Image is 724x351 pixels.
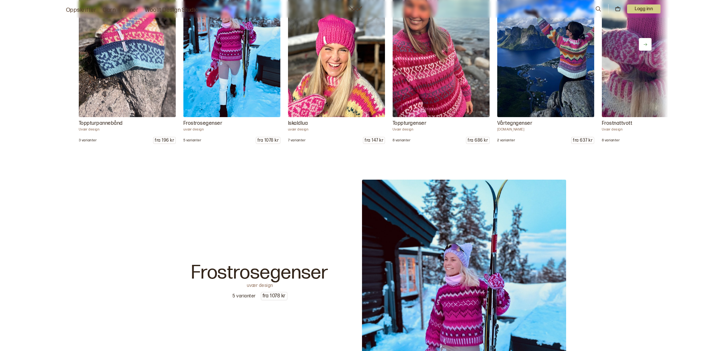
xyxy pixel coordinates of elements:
[66,6,96,15] a: Oppskrifter
[602,127,699,132] p: Uvær design
[153,137,175,144] p: fra 196 kr
[79,138,97,143] p: 3 varianter
[79,127,176,132] p: Uvær design
[393,138,410,143] p: 8 varianter
[602,138,620,143] p: 8 varianter
[247,282,273,287] p: uvær design
[627,4,661,13] p: Logg inn
[288,120,385,127] p: Iskaldlua
[466,137,489,144] p: fra 686 kr
[183,120,280,127] p: Frostrosegenser
[145,6,199,15] a: Woolit Design Studio
[349,6,362,11] a: Woolit
[183,138,201,143] p: 5 varianter
[191,263,329,282] p: Frostrosegenser
[183,127,280,132] p: uvær design
[602,120,699,127] p: Frostnattvott
[256,137,280,144] p: fra 1078 kr
[261,292,287,300] p: fra 1078 kr
[497,127,594,132] p: [DOMAIN_NAME]
[497,138,515,143] p: 2 varianter
[627,4,661,13] button: User dropdown
[122,6,138,15] a: Pinner
[233,293,255,299] p: 5 varianter
[288,127,385,132] p: uvær design
[103,6,115,15] a: Garn
[497,120,594,127] p: Vårtegngenser
[393,120,490,127] p: Toppturgenser
[363,137,385,144] p: fra 147 kr
[572,137,594,144] p: fra 637 kr
[393,127,490,132] p: Uvær design
[79,120,176,127] p: Toppturpannebånd
[288,138,306,143] p: 7 varianter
